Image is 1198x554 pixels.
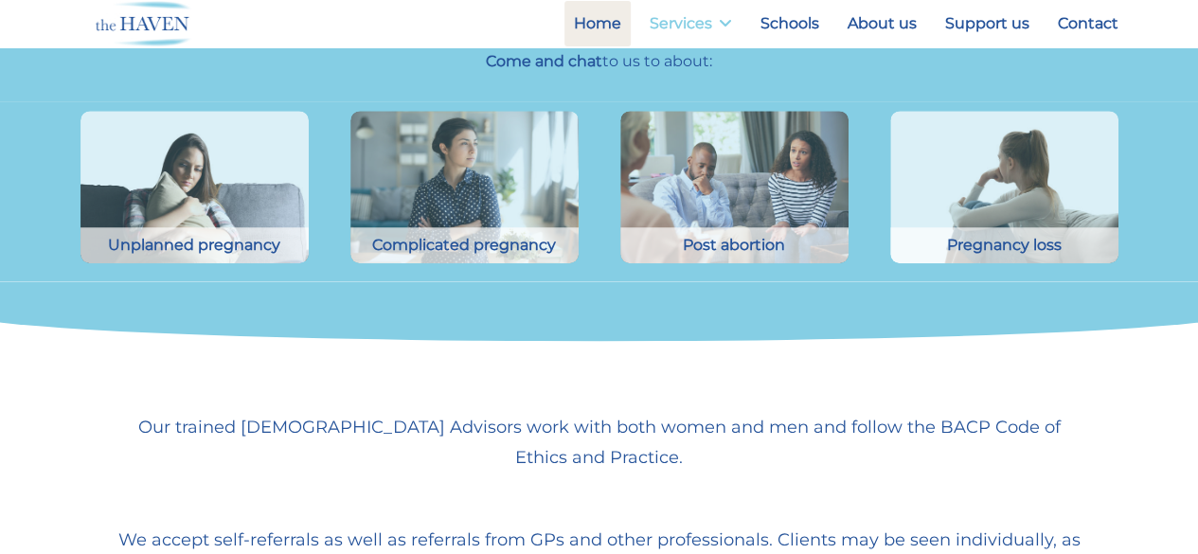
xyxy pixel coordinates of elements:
div: Unplanned pregnancy [80,227,309,263]
img: Front view of a sad girl embracing a pillow sitting on a couch [80,111,309,263]
a: Home [564,1,631,46]
img: Young woman discussing pregnancy problems with counsellor [350,111,579,263]
p: Our trained [DEMOGRAPHIC_DATA] Advisors work with both women and men and follow the BACP Code of ... [118,412,1081,473]
img: Side view young woman looking away at window sitting on couch at home [890,111,1118,263]
div: Pregnancy loss [890,227,1118,263]
a: Young couple in crisis trying solve problem during counselling Post abortion [620,249,849,267]
a: Services [640,1,742,46]
div: Post abortion [620,227,849,263]
a: About us [838,1,926,46]
img: Young couple in crisis trying solve problem during counselling [620,111,849,263]
a: Support us [936,1,1039,46]
a: Front view of a sad girl embracing a pillow sitting on a couch Unplanned pregnancy [80,249,309,267]
strong: Come and chat [486,52,602,70]
a: Schools [751,1,829,46]
a: Young woman discussing pregnancy problems with counsellor Complicated pregnancy [350,249,579,267]
div: Complicated pregnancy [350,227,579,263]
a: Side view young woman looking away at window sitting on couch at home Pregnancy loss [890,249,1118,267]
a: Contact [1048,1,1128,46]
